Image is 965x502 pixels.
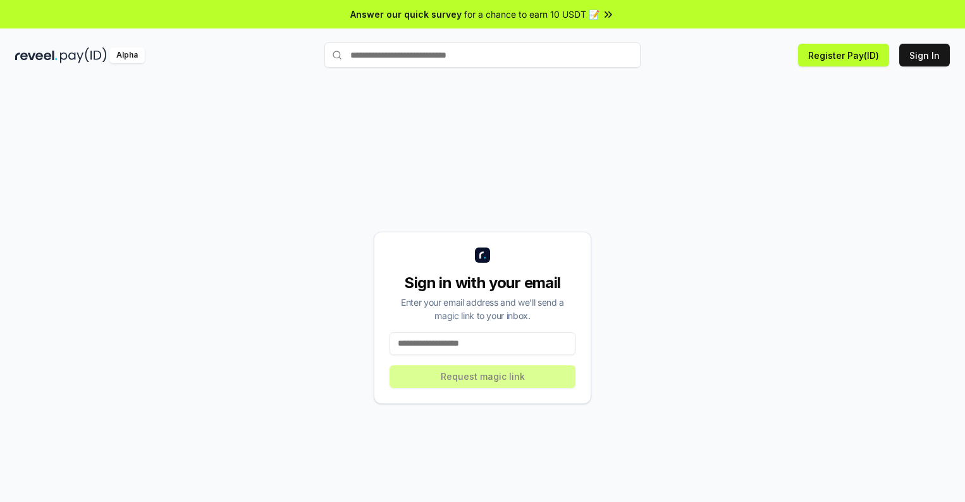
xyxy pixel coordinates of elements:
span: Answer our quick survey [350,8,462,21]
span: for a chance to earn 10 USDT 📝 [464,8,599,21]
div: Alpha [109,47,145,63]
img: logo_small [475,248,490,263]
div: Sign in with your email [390,273,575,293]
img: pay_id [60,47,107,63]
button: Sign In [899,44,950,66]
img: reveel_dark [15,47,58,63]
button: Register Pay(ID) [798,44,889,66]
div: Enter your email address and we’ll send a magic link to your inbox. [390,296,575,322]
